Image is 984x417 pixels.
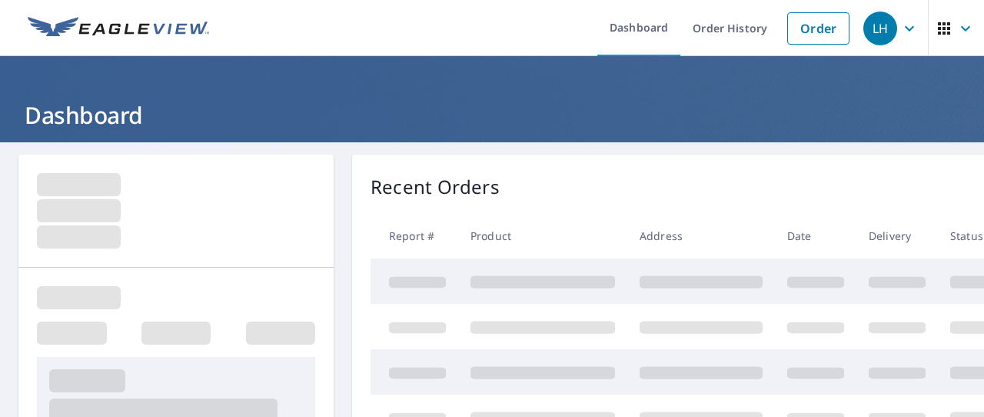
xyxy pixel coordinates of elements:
[863,12,897,45] div: LH
[458,213,627,259] th: Product
[627,213,775,259] th: Address
[371,213,458,259] th: Report #
[775,213,856,259] th: Date
[787,12,849,45] a: Order
[18,99,966,131] h1: Dashboard
[856,213,938,259] th: Delivery
[371,173,500,201] p: Recent Orders
[28,17,209,40] img: EV Logo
